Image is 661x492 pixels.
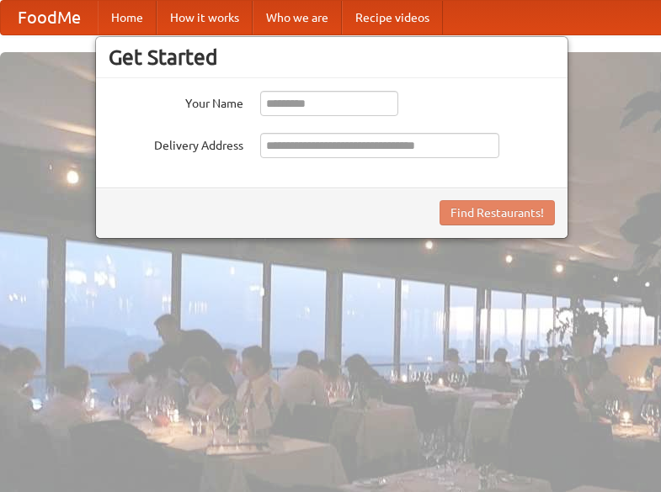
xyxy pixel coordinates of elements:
[98,1,157,34] a: Home
[253,1,342,34] a: Who we are
[1,1,98,34] a: FoodMe
[342,1,443,34] a: Recipe videos
[109,91,243,112] label: Your Name
[440,200,555,225] button: Find Restaurants!
[109,45,555,70] h3: Get Started
[157,1,253,34] a: How it works
[109,133,243,154] label: Delivery Address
